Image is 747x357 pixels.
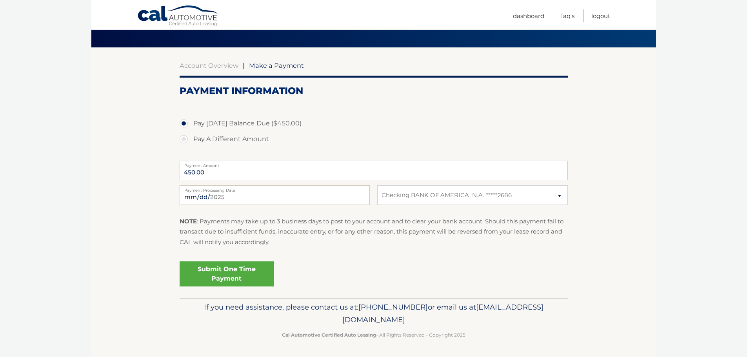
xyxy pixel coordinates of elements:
[180,131,568,147] label: Pay A Different Amount
[358,303,428,312] span: [PHONE_NUMBER]
[591,9,610,22] a: Logout
[180,62,238,69] a: Account Overview
[185,301,563,326] p: If you need assistance, please contact us at: or email us at
[249,62,304,69] span: Make a Payment
[180,217,197,225] strong: NOTE
[513,9,544,22] a: Dashboard
[180,185,370,192] label: Payment Processing Date
[180,161,568,167] label: Payment Amount
[180,216,568,247] p: : Payments may take up to 3 business days to post to your account and to clear your bank account....
[185,331,563,339] p: - All Rights Reserved - Copyright 2025
[180,116,568,131] label: Pay [DATE] Balance Due ($450.00)
[137,5,220,28] a: Cal Automotive
[180,85,568,97] h2: Payment Information
[282,332,376,338] strong: Cal Automotive Certified Auto Leasing
[180,261,274,286] a: Submit One Time Payment
[180,161,568,180] input: Payment Amount
[342,303,543,324] span: [EMAIL_ADDRESS][DOMAIN_NAME]
[180,185,370,205] input: Payment Date
[561,9,574,22] a: FAQ's
[243,62,245,69] span: |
